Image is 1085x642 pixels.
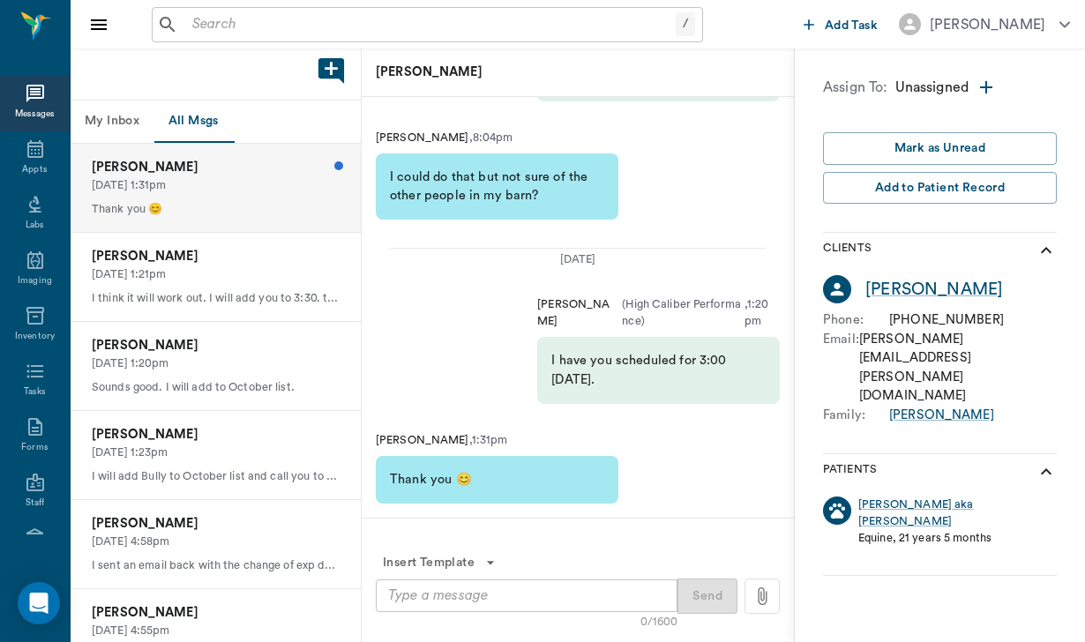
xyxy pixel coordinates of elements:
[92,336,340,355] p: [PERSON_NAME]
[92,290,340,307] p: I think it will work out. I will add you to 3:30. thank you
[26,219,44,232] div: Labs
[859,330,1057,406] div: [PERSON_NAME][EMAIL_ADDRESS][PERSON_NAME][DOMAIN_NAME]
[185,12,676,37] input: Search
[92,444,340,461] p: [DATE] 1:23pm
[71,101,361,143] div: Message tabs
[15,330,55,343] div: Inventory
[865,277,1003,302] a: [PERSON_NAME]
[376,63,773,82] p: [PERSON_NAME]
[153,101,233,143] button: All Msgs
[797,8,885,41] button: Add Task
[376,130,469,146] p: [PERSON_NAME]
[640,614,677,631] div: 0/1600
[376,456,618,504] div: Thank you 😊
[18,582,60,624] div: Open Intercom Messenger
[676,12,695,36] div: /
[1036,461,1057,482] svg: show more
[26,496,44,510] div: Staff
[745,296,780,330] p: , 1:20pm
[537,337,780,403] div: I have you scheduled for 3:00 [DATE].
[18,274,52,287] div: Imaging
[823,461,877,482] p: Patients
[92,355,340,372] p: [DATE] 1:20pm
[92,468,340,485] p: I will add Bully to October list and call you to confirm. thank you
[823,330,859,406] p: Email :
[823,172,1057,205] button: Add to Patient Record
[858,496,1057,530] a: [PERSON_NAME] aka [PERSON_NAME]
[469,130,513,146] p: , 8:04pm
[92,534,340,550] p: [DATE] 4:58pm
[92,514,340,534] p: [PERSON_NAME]
[92,158,340,177] p: [PERSON_NAME]
[376,153,618,220] div: I could do that but not sure of the other people in my barn?
[1036,240,1057,261] svg: show more
[81,7,116,42] button: Close drawer
[92,266,340,283] p: [DATE] 1:21pm
[92,177,340,194] p: [DATE] 1:31pm
[895,77,1057,104] div: Unassigned
[22,163,47,176] div: Appts
[92,557,340,574] p: I sent an email back with the change of exp date and cvv number.
[885,8,1084,41] button: [PERSON_NAME]
[92,623,340,639] p: [DATE] 4:55pm
[92,603,340,623] p: [PERSON_NAME]
[537,296,617,330] p: [PERSON_NAME]
[823,77,888,104] p: Assign To:
[376,432,469,449] p: [PERSON_NAME]
[823,132,1057,165] button: Mark as Unread
[889,310,1004,330] div: [PHONE_NUMBER]
[92,201,340,218] p: Thank you 😊
[71,101,153,143] button: My Inbox
[930,14,1045,35] div: [PERSON_NAME]
[617,296,744,330] p: ( High Caliber Performance )
[92,247,340,266] p: [PERSON_NAME]
[889,406,994,425] a: [PERSON_NAME]
[823,406,889,425] p: Family :
[15,108,56,121] div: Messages
[823,240,872,261] p: Clients
[376,547,503,579] button: Insert Template
[24,385,46,399] div: Tasks
[390,251,766,268] div: [DATE]
[823,310,889,330] p: Phone :
[858,530,1057,547] p: Equine, 21 years 5 months
[21,441,48,454] div: Forms
[469,432,508,449] p: , 1:31pm
[92,425,340,444] p: [PERSON_NAME]
[92,379,340,396] p: Sounds good. I will add to October list.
